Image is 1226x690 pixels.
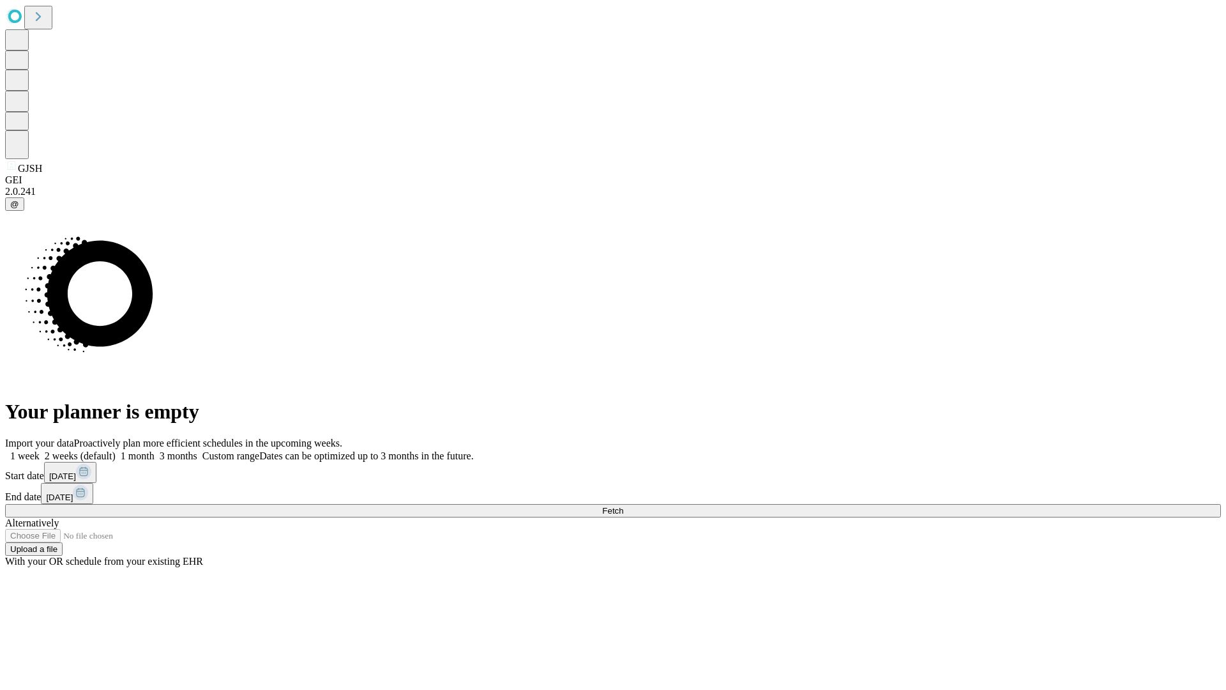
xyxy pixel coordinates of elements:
span: [DATE] [49,471,76,481]
div: End date [5,483,1221,504]
div: Start date [5,462,1221,483]
span: Dates can be optimized up to 3 months in the future. [259,450,473,461]
span: Fetch [602,506,623,516]
button: [DATE] [41,483,93,504]
span: Alternatively [5,517,59,528]
span: Custom range [202,450,259,461]
h1: Your planner is empty [5,400,1221,424]
span: Import your data [5,438,74,448]
div: GEI [5,174,1221,186]
span: 1 month [121,450,155,461]
button: Fetch [5,504,1221,517]
span: With your OR schedule from your existing EHR [5,556,203,567]
span: 3 months [160,450,197,461]
button: [DATE] [44,462,96,483]
span: 1 week [10,450,40,461]
span: [DATE] [46,493,73,502]
span: @ [10,199,19,209]
span: Proactively plan more efficient schedules in the upcoming weeks. [74,438,342,448]
div: 2.0.241 [5,186,1221,197]
span: GJSH [18,163,42,174]
span: 2 weeks (default) [45,450,116,461]
button: Upload a file [5,542,63,556]
button: @ [5,197,24,211]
